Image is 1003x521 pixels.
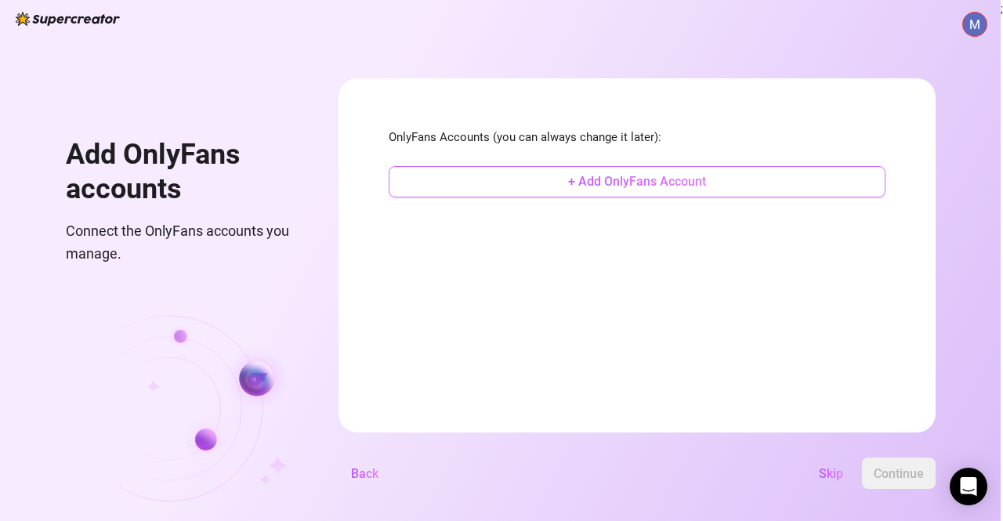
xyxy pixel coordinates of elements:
span: Connect the OnlyFans accounts you manage. [66,220,301,265]
button: + Add OnlyFans Account [389,166,885,197]
img: ACg8ocKVE1cw4sU-HorgQqIYENEHGHr2R8wKEVVAKcbKUWHgNedd=s96-c [963,13,987,36]
h1: Add OnlyFans accounts [66,138,301,206]
span: Back [351,466,378,481]
span: Skip [819,466,843,481]
div: Open Intercom Messenger [950,468,987,505]
img: logo [16,12,120,26]
button: Skip [806,458,856,489]
button: Back [339,458,391,489]
span: + Add OnlyFans Account [568,174,706,189]
span: OnlyFans Accounts (you can always change it later): [389,128,885,147]
button: Continue [862,458,936,489]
